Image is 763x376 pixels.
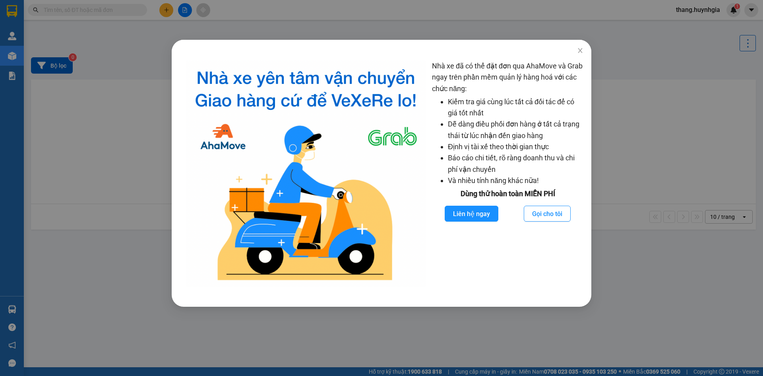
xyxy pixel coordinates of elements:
button: Close [569,40,591,62]
li: Định vị tài xế theo thời gian thực [448,141,583,152]
li: Và nhiều tính năng khác nữa! [448,175,583,186]
li: Kiểm tra giá cùng lúc tất cả đối tác để có giá tốt nhất [448,96,583,119]
li: Dễ dàng điều phối đơn hàng ở tất cả trạng thái từ lúc nhận đến giao hàng [448,119,583,141]
li: Báo cáo chi tiết, rõ ràng doanh thu và chi phí vận chuyển [448,152,583,175]
img: logo [186,60,426,287]
div: Nhà xe đã có thể đặt đơn qua AhaMove và Grab ngay trên phần mềm quản lý hàng hoá với các chức năng: [432,60,583,287]
button: Liên hệ ngay [445,206,498,222]
span: close [577,47,583,54]
span: Liên hệ ngay [453,209,490,219]
button: Gọi cho tôi [524,206,571,222]
span: Gọi cho tôi [532,209,562,219]
div: Dùng thử hoàn toàn MIỄN PHÍ [432,188,583,199]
